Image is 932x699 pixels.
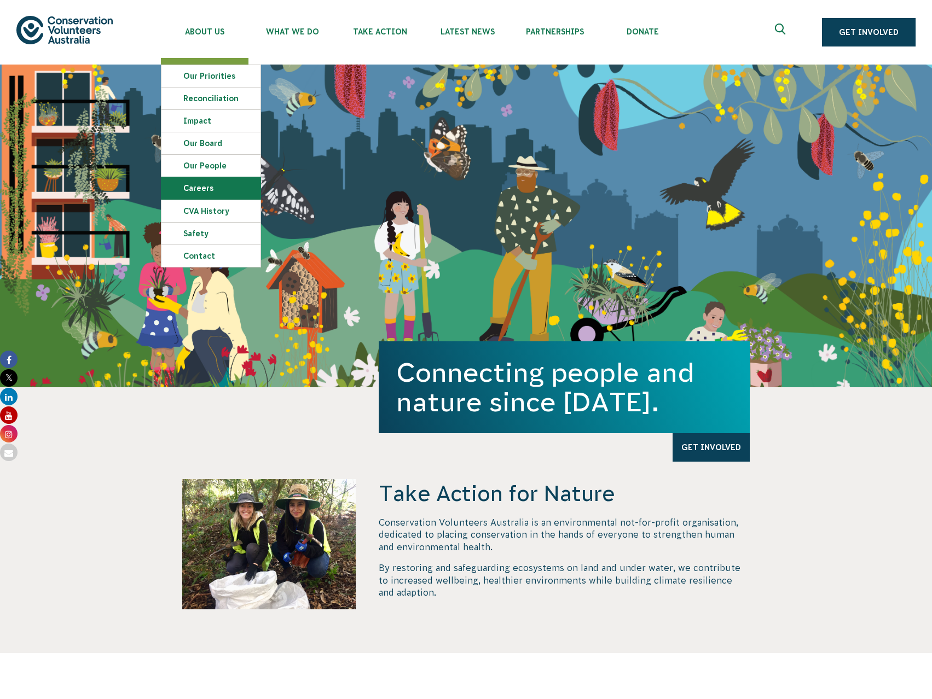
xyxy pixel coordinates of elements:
[379,562,750,598] p: By restoring and safeguarding ecosystems on land and under water, we contribute to increased well...
[161,27,248,36] span: About Us
[379,516,750,553] p: Conservation Volunteers Australia is an environmental not-for-profit organisation, dedicated to p...
[599,27,686,36] span: Donate
[161,177,261,199] a: Careers
[161,65,261,87] a: Our Priorities
[336,27,424,36] span: Take Action
[161,132,261,154] a: Our Board
[161,110,261,132] a: Impact
[161,155,261,177] a: Our People
[161,223,261,244] a: Safety
[248,27,336,36] span: What We Do
[822,18,916,46] a: Get Involved
[379,479,750,508] h4: Take Action for Nature
[775,24,789,41] span: Expand search box
[768,19,795,45] button: Expand search box Close search box
[161,200,261,222] a: CVA history
[161,245,261,267] a: Contact
[673,433,750,462] a: Get Involved
[511,27,599,36] span: Partnerships
[161,88,261,109] a: Reconciliation
[396,358,732,417] h1: Connecting people and nature since [DATE].
[424,27,511,36] span: Latest News
[16,16,113,44] img: logo.svg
